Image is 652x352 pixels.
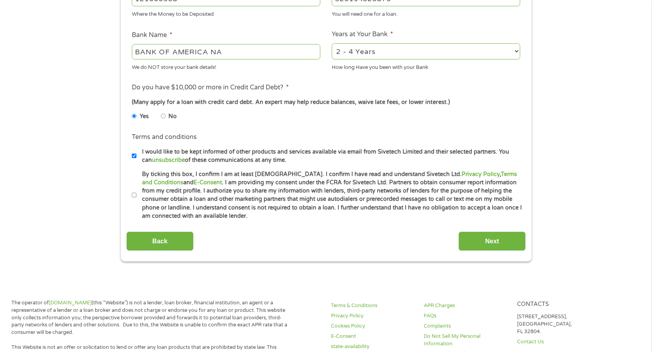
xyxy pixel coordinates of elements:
a: Privacy Policy [331,312,414,320]
label: No [168,112,177,121]
input: Next [458,232,526,251]
a: Cookies Policy [331,322,414,330]
div: Where the Money to be Deposited [132,8,320,19]
a: Privacy Policy [462,171,500,178]
label: Yes [140,112,149,121]
a: Do Not Sell My Personal Information [424,333,507,348]
div: How long Have you been with your Bank [332,61,520,71]
div: (Many apply for a loan with credit card debt. An expert may help reduce balances, waive late fees... [132,98,520,107]
a: Terms & Conditions [331,302,414,309]
label: I would like to be kept informed of other products and services available via email from Sivetech... [137,148,523,165]
a: Complaints [424,322,507,330]
a: E-Consent [331,333,414,340]
a: FAQs [424,312,507,320]
label: Do you have $10,000 or more in Credit Card Debt? [132,83,289,92]
div: We do NOT store your bank details! [132,61,320,71]
h4: Contacts [517,301,600,308]
label: Years at Your Bank [332,30,393,39]
label: By ticking this box, I confirm I am at least [DEMOGRAPHIC_DATA]. I confirm I have read and unders... [137,170,523,220]
div: You will need one for a loan. [332,8,520,19]
a: APR Charges [424,302,507,309]
a: E-Consent [194,179,222,186]
a: Terms and Conditions [142,171,517,186]
p: The operator of (this “Website”) is not a lender, loan broker, financial institution, an agent or... [11,299,291,336]
a: unsubscribe [152,157,185,163]
p: [STREET_ADDRESS], [GEOGRAPHIC_DATA], FL 32804. [517,313,600,335]
input: Back [126,232,194,251]
a: state-availability [331,343,414,350]
label: Bank Name [132,31,172,39]
a: [DOMAIN_NAME] [49,300,92,306]
a: Contact Us [517,338,600,346]
label: Terms and conditions [132,133,197,141]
